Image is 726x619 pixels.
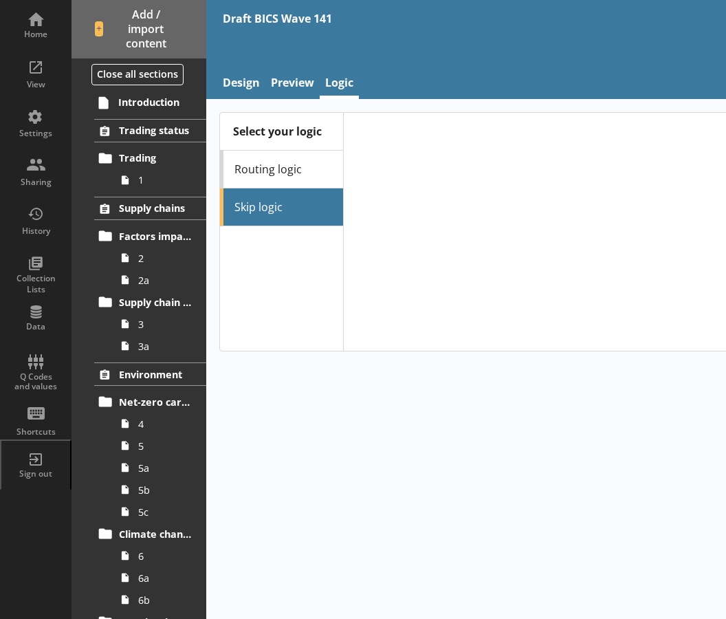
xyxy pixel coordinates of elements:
[100,523,206,611] li: Climate change66a6b
[95,8,184,50] span: Add / import content
[94,119,206,142] a: Trading status
[119,296,192,309] span: Supply chain resilience
[115,169,206,191] a: 1
[12,273,60,294] div: Collection Lists
[138,417,191,431] span: 4
[138,550,191,563] span: 6
[12,321,60,332] div: Data
[138,252,191,265] span: 2
[115,545,206,567] a: 6
[94,197,206,220] a: Supply chains
[138,340,191,353] span: 3a
[94,391,206,413] a: Net-zero carbon emissions
[115,269,206,291] a: 2a
[115,313,206,335] a: 3
[119,230,192,243] span: Factors impacting supply chains
[12,79,60,90] div: View
[223,11,332,26] div: Draft BICS Wave 141
[115,435,206,457] a: 5
[115,567,206,589] a: 6a
[12,372,60,392] div: Q Codes and values
[138,506,191,519] span: 5c
[115,413,206,435] a: 4
[94,291,206,313] a: Supply chain resilience
[94,225,206,247] a: Factors impacting supply chains
[138,461,191,475] span: 5a
[12,177,60,188] div: Sharing
[100,391,206,523] li: Net-zero carbon emissions455a5b5c
[94,147,206,169] a: Trading
[91,64,184,85] button: Close all sections
[115,457,206,479] a: 5a
[119,202,192,215] span: Supply chains
[217,69,265,99] a: Design
[71,119,206,191] li: Trading statusTrading1
[115,335,206,357] a: 3a
[115,479,206,501] a: 5b
[138,439,191,453] span: 5
[94,523,206,545] a: Climate change
[138,318,191,331] span: 3
[138,274,191,287] span: 2a
[119,528,192,541] span: Climate change
[115,589,206,611] a: 6b
[138,484,191,497] span: 5b
[94,362,206,386] a: Environment
[118,96,192,109] span: Introduction
[12,468,60,479] div: Sign out
[71,197,206,357] li: Supply chainsFactors impacting supply chains22aSupply chain resilience33a
[119,368,192,381] span: Environment
[138,572,191,585] span: 6a
[220,151,343,188] a: Routing logic
[100,291,206,357] li: Supply chain resilience33a
[119,395,192,409] span: Net-zero carbon emissions
[138,173,191,186] span: 1
[12,29,60,40] div: Home
[119,124,192,137] span: Trading status
[93,91,206,113] a: Introduction
[119,151,192,164] span: Trading
[265,69,320,99] a: Preview
[115,501,206,523] a: 5c
[220,113,343,151] div: Select your logic
[12,128,60,139] div: Settings
[115,247,206,269] a: 2
[12,226,60,237] div: History
[138,594,191,607] span: 6b
[12,426,60,437] div: Shortcuts
[100,225,206,291] li: Factors impacting supply chains22a
[320,69,359,99] a: Logic
[100,147,206,191] li: Trading1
